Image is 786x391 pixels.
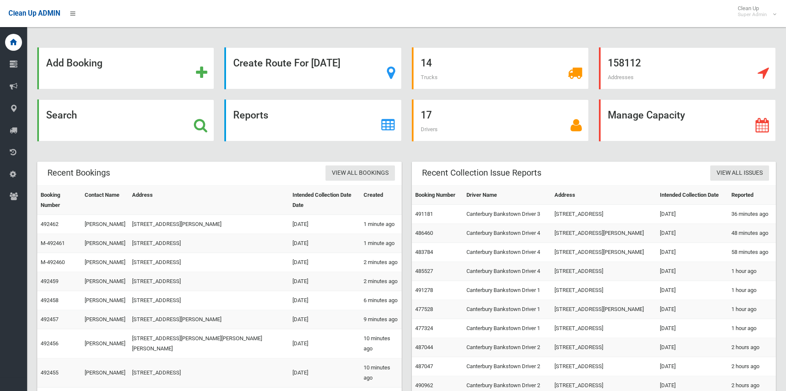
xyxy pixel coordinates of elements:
[415,211,433,217] a: 491181
[463,357,551,376] td: Canterbury Bankstown Driver 2
[8,9,60,17] span: Clean Up ADMIN
[129,310,289,329] td: [STREET_ADDRESS][PERSON_NAME]
[415,306,433,312] a: 477528
[656,186,728,205] th: Intended Collection Date
[360,310,401,329] td: 9 minutes ago
[360,234,401,253] td: 1 minute ago
[360,215,401,234] td: 1 minute ago
[551,300,656,319] td: [STREET_ADDRESS][PERSON_NAME]
[289,253,360,272] td: [DATE]
[599,99,776,141] a: Manage Capacity
[463,186,551,205] th: Driver Name
[551,338,656,357] td: [STREET_ADDRESS]
[599,47,776,89] a: 158112 Addresses
[289,358,360,388] td: [DATE]
[421,109,432,121] strong: 17
[421,74,438,80] span: Trucks
[738,11,767,18] small: Super Admin
[415,230,433,236] a: 486460
[37,186,81,215] th: Booking Number
[37,165,120,181] header: Recent Bookings
[289,186,360,215] th: Intended Collection Date Date
[233,109,268,121] strong: Reports
[710,165,769,181] a: View All Issues
[41,278,58,284] a: 492459
[608,57,641,69] strong: 158112
[728,243,776,262] td: 58 minutes ago
[415,287,433,293] a: 491278
[463,300,551,319] td: Canterbury Bankstown Driver 1
[129,272,289,291] td: [STREET_ADDRESS]
[551,186,656,205] th: Address
[728,357,776,376] td: 2 hours ago
[360,329,401,358] td: 10 minutes ago
[463,224,551,243] td: Canterbury Bankstown Driver 4
[41,369,58,376] a: 492455
[41,240,65,246] a: M-492461
[728,262,776,281] td: 1 hour ago
[656,224,728,243] td: [DATE]
[656,281,728,300] td: [DATE]
[233,57,340,69] strong: Create Route For [DATE]
[129,234,289,253] td: [STREET_ADDRESS]
[129,291,289,310] td: [STREET_ADDRESS]
[289,215,360,234] td: [DATE]
[81,329,129,358] td: [PERSON_NAME]
[412,165,552,181] header: Recent Collection Issue Reports
[551,319,656,338] td: [STREET_ADDRESS]
[41,316,58,322] a: 492457
[81,253,129,272] td: [PERSON_NAME]
[551,205,656,224] td: [STREET_ADDRESS]
[289,272,360,291] td: [DATE]
[463,205,551,224] td: Canterbury Bankstown Driver 3
[728,205,776,224] td: 36 minutes ago
[360,272,401,291] td: 2 minutes ago
[728,224,776,243] td: 48 minutes ago
[728,338,776,357] td: 2 hours ago
[415,325,433,331] a: 477324
[41,221,58,227] a: 492462
[415,382,433,388] a: 490962
[728,186,776,205] th: Reported
[656,338,728,357] td: [DATE]
[656,243,728,262] td: [DATE]
[81,310,129,329] td: [PERSON_NAME]
[412,99,589,141] a: 17 Drivers
[81,272,129,291] td: [PERSON_NAME]
[129,215,289,234] td: [STREET_ADDRESS][PERSON_NAME]
[129,358,289,388] td: [STREET_ADDRESS]
[41,259,65,265] a: M-492460
[224,47,401,89] a: Create Route For [DATE]
[412,186,463,205] th: Booking Number
[289,291,360,310] td: [DATE]
[360,291,401,310] td: 6 minutes ago
[656,319,728,338] td: [DATE]
[551,262,656,281] td: [STREET_ADDRESS]
[46,109,77,121] strong: Search
[608,74,634,80] span: Addresses
[734,5,775,18] span: Clean Up
[360,253,401,272] td: 2 minutes ago
[81,234,129,253] td: [PERSON_NAME]
[37,99,214,141] a: Search
[81,291,129,310] td: [PERSON_NAME]
[463,338,551,357] td: Canterbury Bankstown Driver 2
[224,99,401,141] a: Reports
[656,262,728,281] td: [DATE]
[415,249,433,255] a: 483784
[463,319,551,338] td: Canterbury Bankstown Driver 1
[656,357,728,376] td: [DATE]
[415,344,433,350] a: 487044
[728,300,776,319] td: 1 hour ago
[551,357,656,376] td: [STREET_ADDRESS]
[129,329,289,358] td: [STREET_ADDRESS][PERSON_NAME][PERSON_NAME][PERSON_NAME]
[46,57,102,69] strong: Add Booking
[41,297,58,303] a: 492458
[325,165,395,181] a: View All Bookings
[360,186,401,215] th: Created
[728,319,776,338] td: 1 hour ago
[656,205,728,224] td: [DATE]
[129,253,289,272] td: [STREET_ADDRESS]
[463,281,551,300] td: Canterbury Bankstown Driver 1
[360,358,401,388] td: 10 minutes ago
